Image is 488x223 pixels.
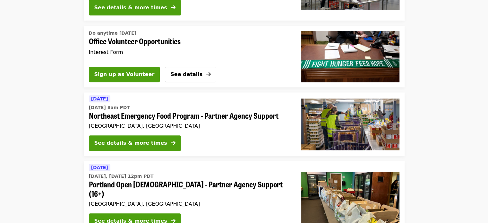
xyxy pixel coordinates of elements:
[89,123,291,129] div: [GEOGRAPHIC_DATA], [GEOGRAPHIC_DATA]
[89,30,136,36] span: Do anytime [DATE]
[91,165,108,170] span: [DATE]
[206,71,211,77] i: arrow-right icon
[89,201,291,207] div: [GEOGRAPHIC_DATA], [GEOGRAPHIC_DATA]
[171,140,176,146] i: arrow-right icon
[171,4,176,11] i: arrow-right icon
[89,49,123,55] span: Interest Form
[301,99,399,150] img: Northeast Emergency Food Program - Partner Agency Support organized by Oregon Food Bank
[301,31,399,82] img: Office Volunteer Opportunities organized by Oregon Food Bank
[94,71,155,78] span: Sign up as Volunteer
[296,26,405,87] a: Office Volunteer Opportunities
[89,104,130,111] time: [DATE] 8am PDT
[170,71,202,77] span: See details
[91,96,108,101] span: [DATE]
[89,67,160,82] button: Sign up as Volunteer
[89,173,154,180] time: [DATE], [DATE] 12pm PDT
[89,37,286,46] span: Office Volunteer Opportunities
[89,111,291,120] span: Northeast Emergency Food Program - Partner Agency Support
[89,180,291,198] span: Portland Open [DEMOGRAPHIC_DATA] - Partner Agency Support (16+)
[94,4,167,12] div: See details & more times
[89,135,181,151] button: See details & more times
[84,92,405,156] a: See details for "Northeast Emergency Food Program - Partner Agency Support"
[94,139,167,147] div: See details & more times
[89,28,286,59] a: See details for "Office Volunteer Opportunities"
[165,67,216,82] button: See details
